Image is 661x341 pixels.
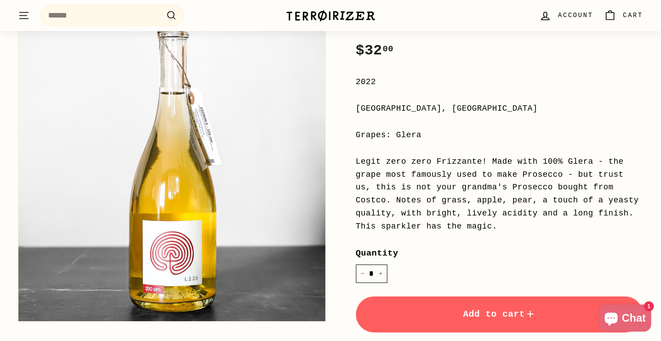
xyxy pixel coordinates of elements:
div: [GEOGRAPHIC_DATA], [GEOGRAPHIC_DATA] [356,102,643,115]
span: $32 [356,42,394,59]
sup: 00 [382,44,393,54]
a: Cart [599,2,648,29]
span: Add to cart [463,309,536,319]
a: Account [534,2,599,29]
div: Grapes: Glera [356,129,643,142]
span: Cart [623,10,643,20]
span: Account [558,10,593,20]
button: Increase item quantity by one [374,265,387,283]
div: 2022 [356,76,643,89]
button: Reduce item quantity by one [356,265,369,283]
label: Quantity [356,247,643,260]
inbox-online-store-chat: Shopify online store chat [596,305,654,334]
div: Legit zero zero Frizzante! Made with 100% Glera - the grape most famously used to make Prosecco -... [356,155,643,233]
input: quantity [356,265,387,283]
button: Add to cart [356,296,643,332]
